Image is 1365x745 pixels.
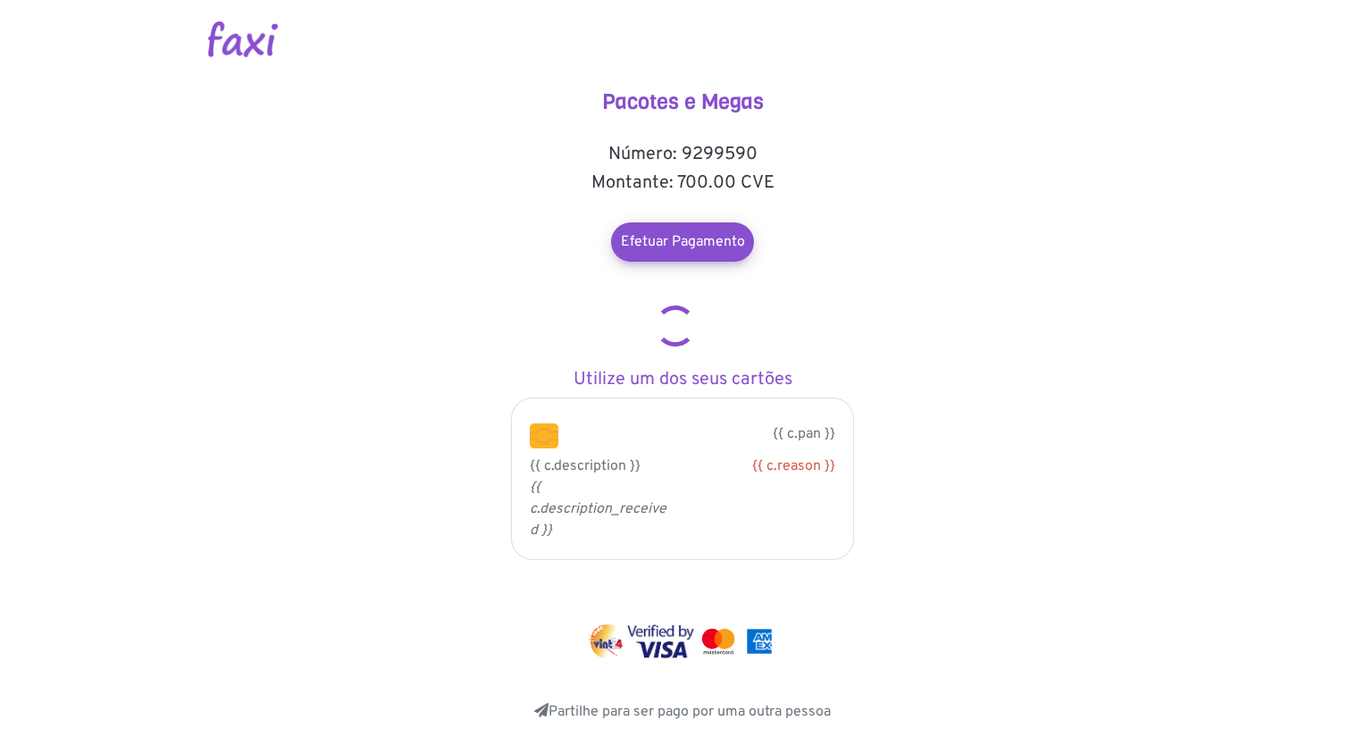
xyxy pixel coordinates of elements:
[504,369,861,390] h5: Utilize um dos seus cartões
[534,703,831,721] a: Partilhe para ser pago por uma outra pessoa
[504,89,861,115] h4: Pacotes e Megas
[611,222,754,262] a: Efetuar Pagamento
[627,624,694,658] img: visa
[530,457,641,475] span: {{ c.description }}
[585,423,835,445] p: {{ c.pan }}
[742,624,776,658] img: mastercard
[530,423,558,448] img: chip.png
[530,479,666,540] i: {{ c.description_received }}
[504,144,861,165] h5: Número: 9299590
[696,456,835,477] div: {{ c.reason }}
[589,624,624,658] img: vinti4
[504,172,861,194] h5: Montante: 700.00 CVE
[698,624,739,658] img: mastercard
